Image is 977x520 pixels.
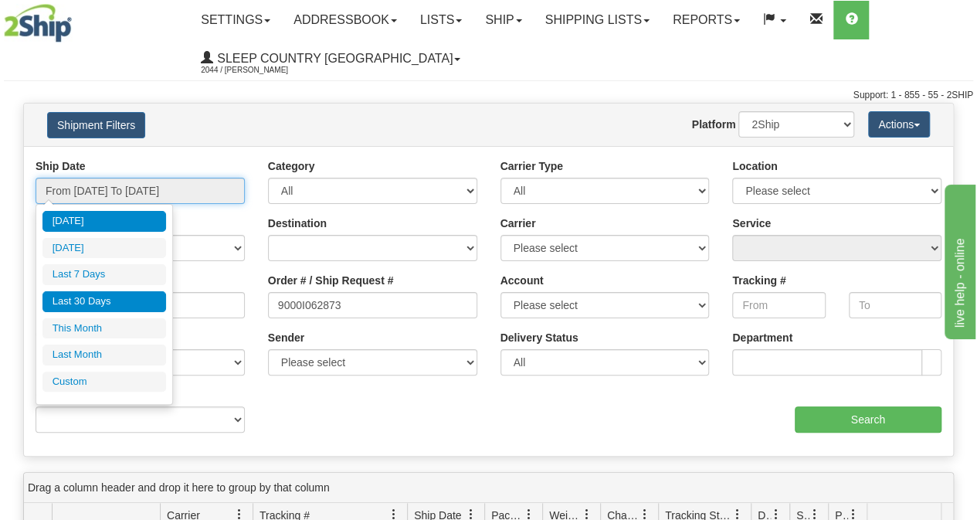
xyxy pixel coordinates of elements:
label: Service [732,216,771,231]
a: Lists [409,1,473,39]
label: Location [732,158,777,174]
span: 2044 / [PERSON_NAME] [201,63,317,78]
label: Category [268,158,315,174]
li: Last 30 Days [42,291,166,312]
input: From [732,292,825,318]
a: Reports [661,1,751,39]
div: grid grouping header [24,473,953,503]
button: Shipment Filters [47,112,145,138]
label: Delivery Status [500,330,578,345]
label: Tracking # [732,273,785,288]
a: Sleep Country [GEOGRAPHIC_DATA] 2044 / [PERSON_NAME] [189,39,472,78]
label: Order # / Ship Request # [268,273,394,288]
li: [DATE] [42,238,166,259]
input: To [849,292,941,318]
a: Shipping lists [534,1,661,39]
li: Last 7 Days [42,264,166,285]
a: Ship [473,1,533,39]
img: logo2044.jpg [4,4,72,42]
input: Search [795,406,942,433]
li: Custom [42,372,166,393]
li: This Month [42,318,166,339]
label: Department [732,330,792,345]
label: Sender [268,330,304,345]
button: Actions [868,111,930,138]
div: Support: 1 - 855 - 55 - 2SHIP [4,89,973,102]
iframe: chat widget [941,181,975,338]
label: Carrier [500,216,536,231]
a: Settings [189,1,282,39]
li: [DATE] [42,211,166,232]
label: Account [500,273,544,288]
div: live help - online [12,9,143,28]
label: Platform [692,117,736,132]
label: Carrier Type [500,158,563,174]
span: Sleep Country [GEOGRAPHIC_DATA] [213,52,453,65]
a: Addressbook [282,1,409,39]
label: Ship Date [36,158,86,174]
label: Destination [268,216,327,231]
li: Last Month [42,345,166,365]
